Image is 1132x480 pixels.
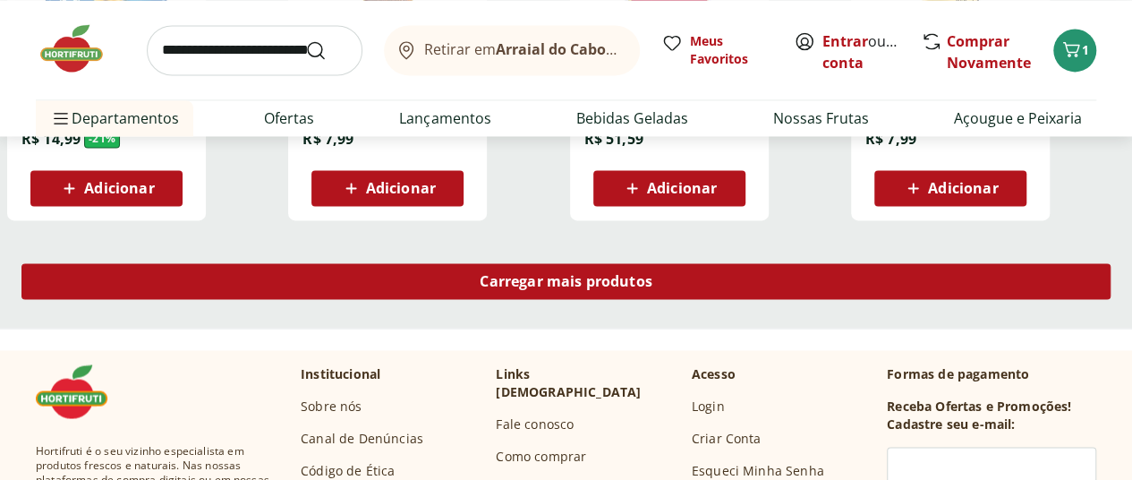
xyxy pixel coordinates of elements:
a: Lançamentos [399,107,490,129]
a: Sobre nós [301,397,362,415]
a: Login [692,397,725,415]
p: Links [DEMOGRAPHIC_DATA] [496,364,677,400]
input: search [147,25,362,75]
button: Adicionar [593,170,745,206]
span: Adicionar [366,181,436,195]
span: Departamentos [50,97,179,140]
button: Adicionar [874,170,1026,206]
a: Como comprar [496,447,586,465]
span: ou [822,30,902,73]
span: Adicionar [84,181,154,195]
button: Carrinho [1053,29,1096,72]
span: R$ 7,99 [865,129,916,149]
p: Institucional [301,364,380,382]
a: Criar conta [822,31,921,73]
span: Retirar em [424,41,622,57]
a: Criar Conta [692,429,762,447]
button: Menu [50,97,72,140]
span: 1 [1082,41,1089,58]
a: Ofertas [264,107,314,129]
h3: Cadastre seu e-mail: [887,415,1015,433]
b: Arraial do Cabo/[GEOGRAPHIC_DATA] [496,39,760,59]
button: Submit Search [305,39,348,61]
a: Comprar Novamente [947,31,1031,73]
a: Meus Favoritos [661,32,772,68]
button: Adicionar [311,170,464,206]
a: Bebidas Geladas [576,107,688,129]
img: Hortifruti [36,364,125,418]
span: R$ 7,99 [302,129,353,149]
a: Esqueci Minha Senha [692,461,824,479]
a: Código de Ética [301,461,395,479]
a: Entrar [822,31,868,51]
p: Formas de pagamento [887,364,1096,382]
a: Fale conosco [496,415,574,433]
p: Acesso [692,364,736,382]
span: Adicionar [647,181,717,195]
img: Hortifruti [36,21,125,75]
a: Canal de Denúncias [301,429,423,447]
button: Retirar emArraial do Cabo/[GEOGRAPHIC_DATA] [384,25,640,75]
span: R$ 14,99 [21,129,81,149]
span: Adicionar [928,181,998,195]
a: Nossas Frutas [773,107,869,129]
span: Carregar mais produtos [480,274,652,288]
span: R$ 51,59 [584,129,643,149]
span: Meus Favoritos [690,32,772,68]
h3: Receba Ofertas e Promoções! [887,397,1071,415]
button: Adicionar [30,170,183,206]
a: Carregar mais produtos [21,263,1111,306]
a: Açougue e Peixaria [954,107,1082,129]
